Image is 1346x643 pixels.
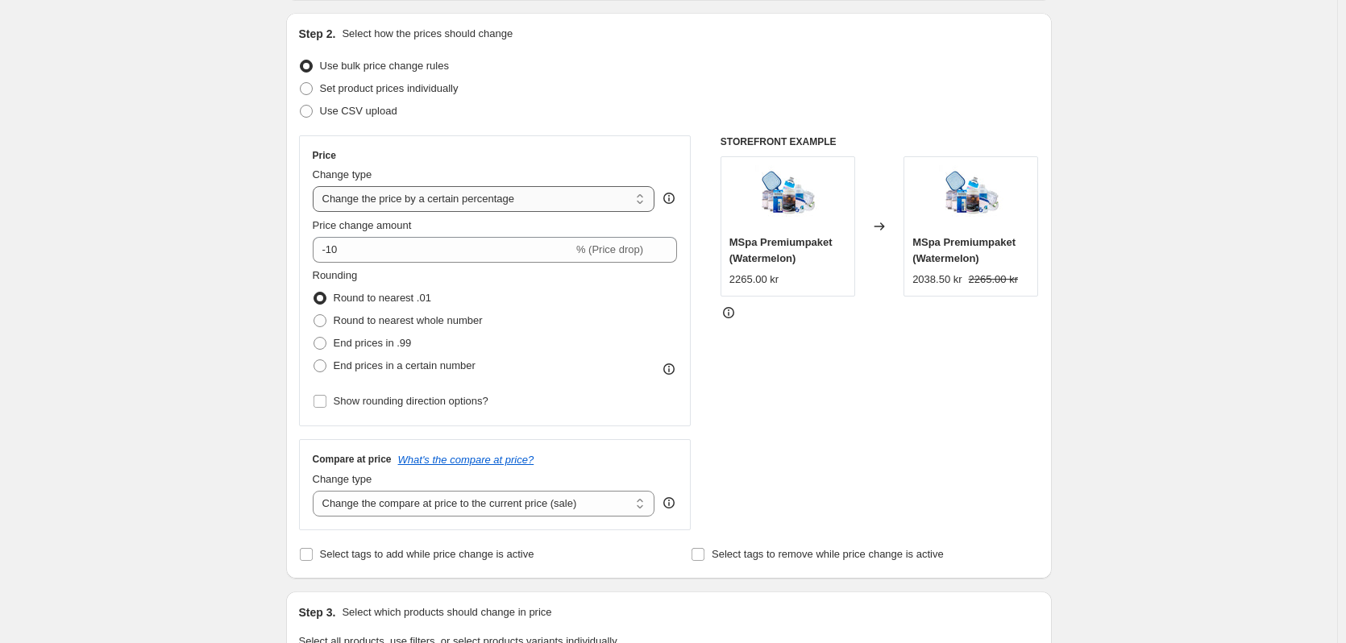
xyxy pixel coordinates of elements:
[320,548,534,560] span: Select tags to add while price change is active
[299,26,336,42] h2: Step 2.
[334,359,476,371] span: End prices in a certain number
[342,604,551,620] p: Select which products should change in price
[912,236,1016,264] span: MSpa Premiumpaket (Watermelon)
[729,272,779,288] div: 2265.00 kr
[969,272,1018,288] strike: 2265.00 kr
[320,105,397,117] span: Use CSV upload
[712,548,944,560] span: Select tags to remove while price change is active
[939,165,1003,230] img: M-Spa_20Premiumpaket_4ca22e7f-16fe-4c63-98d1-88bebb9fdb8a_80x.jpg
[721,135,1039,148] h6: STOREFRONT EXAMPLE
[299,604,336,620] h2: Step 3.
[320,82,459,94] span: Set product prices individually
[313,473,372,485] span: Change type
[334,314,483,326] span: Round to nearest whole number
[334,292,431,304] span: Round to nearest .01
[313,219,412,231] span: Price change amount
[398,454,534,466] button: What's the compare at price?
[313,168,372,180] span: Change type
[313,149,336,162] h3: Price
[313,453,392,466] h3: Compare at price
[912,272,962,288] div: 2038.50 kr
[313,237,573,263] input: -15
[342,26,513,42] p: Select how the prices should change
[576,243,643,255] span: % (Price drop)
[334,395,488,407] span: Show rounding direction options?
[661,495,677,511] div: help
[313,269,358,281] span: Rounding
[661,190,677,206] div: help
[320,60,449,72] span: Use bulk price change rules
[334,337,412,349] span: End prices in .99
[755,165,820,230] img: M-Spa_20Premiumpaket_4ca22e7f-16fe-4c63-98d1-88bebb9fdb8a_80x.jpg
[729,236,833,264] span: MSpa Premiumpaket (Watermelon)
